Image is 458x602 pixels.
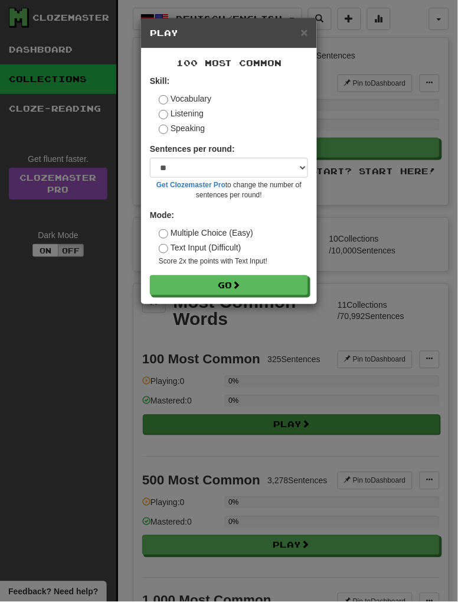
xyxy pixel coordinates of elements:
[159,227,253,239] label: Multiple Choice (Easy)
[159,95,168,105] input: Vocabulary
[150,27,308,39] h5: Play
[159,110,168,119] input: Listening
[159,229,168,239] input: Multiple Choice (Easy)
[301,26,308,38] button: Close
[159,242,241,253] label: Text Input (Difficult)
[301,25,308,39] span: ×
[159,122,205,134] label: Speaking
[156,181,225,189] a: Get Clozemaster Pro
[150,76,169,86] strong: Skill:
[159,256,308,266] small: Score 2x the points with Text Input !
[159,244,168,253] input: Text Input (Difficult)
[150,180,308,200] small: to change the number of sentences per round!
[159,93,211,105] label: Vocabulary
[150,210,174,220] strong: Mode:
[150,275,308,295] button: Go
[150,143,235,155] label: Sentences per round:
[159,125,168,134] input: Speaking
[159,108,204,119] label: Listening
[176,58,282,68] span: 100 Most Common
